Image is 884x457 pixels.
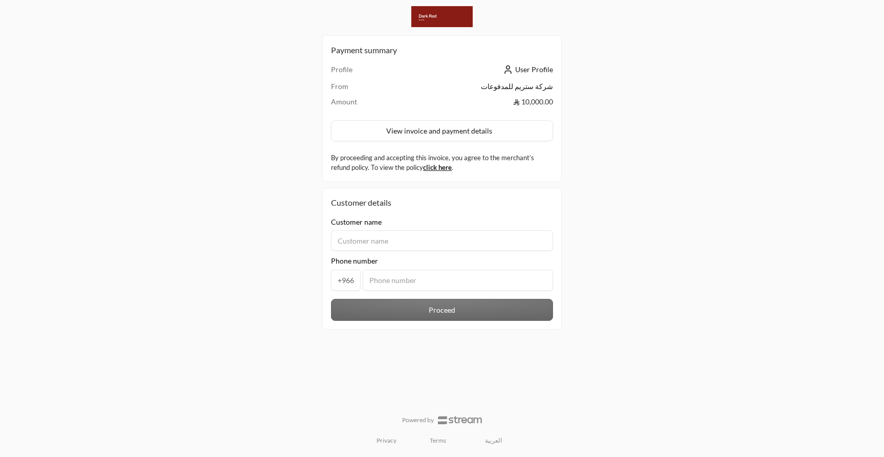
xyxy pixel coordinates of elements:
[331,64,390,81] td: Profile
[515,65,553,74] span: User Profile
[331,256,378,266] span: Phone number
[390,81,553,97] td: شركة ستريم للمدفوعات
[423,163,452,171] a: click here
[390,97,553,112] td: 10,000.00
[377,437,396,445] a: Privacy
[501,65,553,74] a: User Profile
[331,230,553,251] input: Customer name
[331,197,553,209] div: Customer details
[411,6,473,27] img: Company Logo
[331,153,553,173] label: By proceeding and accepting this invoice, you agree to the merchant’s refund policy. To view the ...
[331,97,390,112] td: Amount
[331,44,553,56] h2: Payment summary
[402,416,434,424] p: Powered by
[363,270,553,291] input: Phone number
[331,270,361,291] span: +966
[430,437,446,445] a: Terms
[331,120,553,142] button: View invoice and payment details
[331,217,382,227] span: Customer name
[479,432,507,449] a: العربية
[331,81,390,97] td: From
